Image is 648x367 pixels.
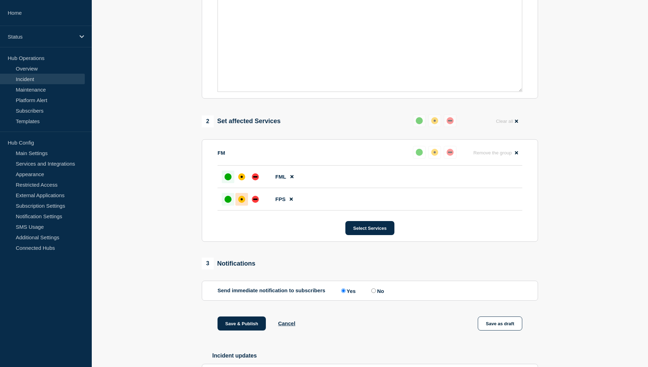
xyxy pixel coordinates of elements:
[469,146,522,160] button: Remove the group
[447,149,454,156] div: down
[238,173,245,180] div: affected
[218,150,225,156] p: FM
[341,288,346,293] input: Yes
[444,114,456,127] button: down
[218,287,522,294] div: Send immediate notification to subscribers
[428,146,441,159] button: affected
[447,117,454,124] div: down
[431,117,438,124] div: affected
[416,149,423,156] div: up
[339,287,356,294] label: Yes
[238,196,245,203] div: affected
[278,320,295,326] button: Cancel
[202,258,255,269] div: Notifications
[492,114,522,128] button: Clear all
[252,196,259,203] div: down
[218,316,266,331] button: Save & Publish
[428,114,441,127] button: affected
[473,150,512,155] span: Remove the group
[416,117,423,124] div: up
[202,115,281,127] div: Set affected Services
[202,115,214,127] span: 2
[218,287,325,294] p: Send immediate notification to subscribers
[370,287,384,294] label: No
[371,288,376,293] input: No
[225,196,232,203] div: up
[275,174,286,180] span: FML
[225,173,232,180] div: up
[345,221,394,235] button: Select Services
[202,258,214,269] span: 3
[212,353,538,359] h2: Incident updates
[252,173,259,180] div: down
[413,146,426,159] button: up
[431,149,438,156] div: affected
[275,196,285,202] span: FPS
[413,114,426,127] button: up
[478,316,522,331] button: Save as draft
[444,146,456,159] button: down
[8,34,75,40] p: Status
